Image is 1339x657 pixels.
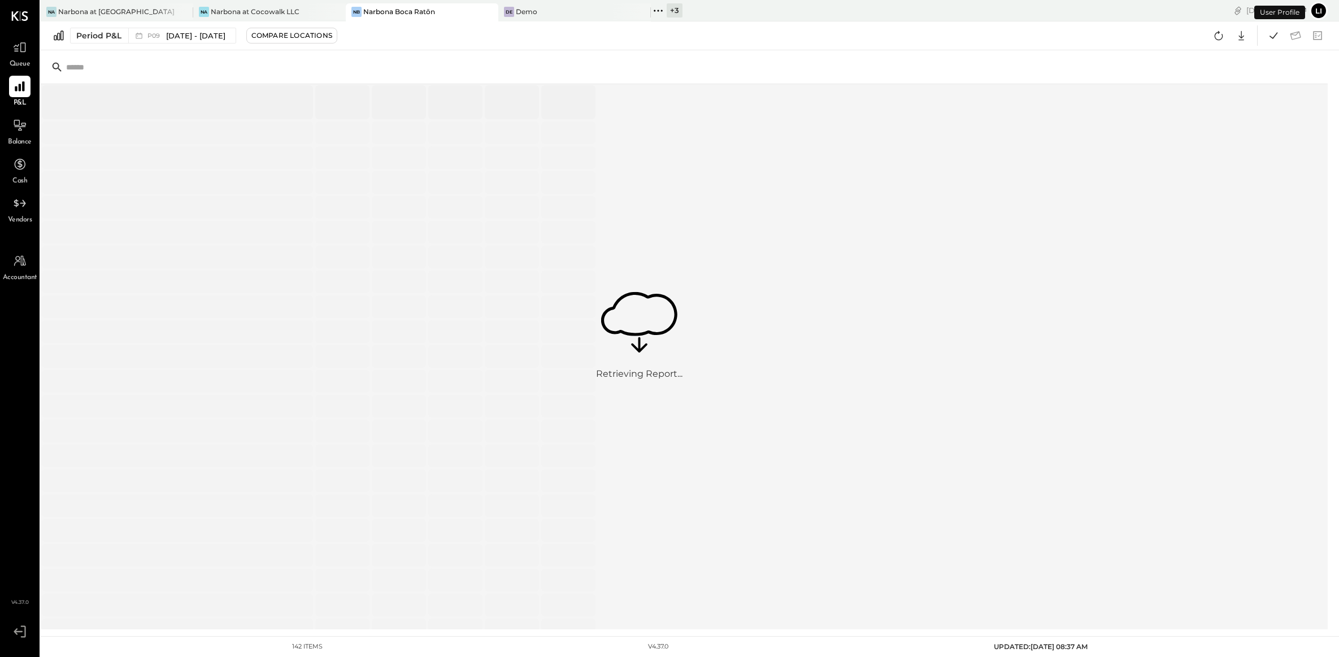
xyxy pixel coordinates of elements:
div: Period P&L [76,30,121,41]
span: Accountant [3,273,37,283]
span: P09 [147,33,163,39]
span: Cash [12,176,27,186]
div: Narbona at Cocowalk LLC [211,7,299,16]
div: NB [351,7,362,17]
div: Na [199,7,209,17]
div: Na [46,7,56,17]
div: + 3 [667,3,682,18]
div: Compare Locations [251,31,332,40]
a: Balance [1,115,39,147]
a: Vendors [1,193,39,225]
div: Narbona at [GEOGRAPHIC_DATA] LLC [58,7,176,16]
div: Demo [516,7,537,16]
a: P&L [1,76,39,108]
a: Cash [1,154,39,186]
div: copy link [1232,5,1244,16]
div: De [504,7,514,17]
div: Narbona Boca Ratōn [363,7,435,16]
a: Accountant [1,250,39,283]
div: Retrieving Report... [596,368,682,381]
div: [DATE] [1246,5,1307,16]
a: Queue [1,37,39,69]
div: User Profile [1254,6,1305,19]
span: P&L [14,98,27,108]
div: v 4.37.0 [648,642,668,651]
button: Period P&L P09[DATE] - [DATE] [70,28,236,43]
span: [DATE] - [DATE] [166,31,225,41]
span: Queue [10,59,31,69]
div: 142 items [292,642,323,651]
button: Li [1310,2,1328,20]
span: UPDATED: [DATE] 08:37 AM [994,642,1088,651]
span: Vendors [8,215,32,225]
span: Balance [8,137,32,147]
button: Compare Locations [246,28,337,43]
